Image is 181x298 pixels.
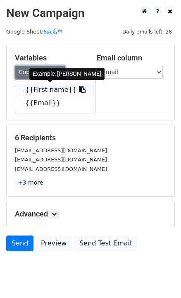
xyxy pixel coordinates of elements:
a: {{Email}} [15,96,95,110]
span: Daily emails left: 28 [119,27,175,36]
small: [EMAIL_ADDRESS][DOMAIN_NAME] [15,147,107,154]
a: 8点名单 [43,29,63,35]
iframe: Chat Widget [140,258,181,298]
h2: New Campaign [6,6,175,20]
h5: Variables [15,53,84,62]
a: +3 more [15,178,46,188]
h5: 6 Recipients [15,133,166,142]
h5: Advanced [15,209,166,219]
a: Preview [36,236,72,251]
h5: Email column [97,53,166,62]
a: Send [6,236,33,251]
a: Send Test Email [74,236,137,251]
small: Google Sheet: [6,29,63,35]
a: Copy/paste... [15,66,65,79]
small: [EMAIL_ADDRESS][DOMAIN_NAME] [15,166,107,172]
a: Daily emails left: 28 [119,29,175,35]
div: 聊天小组件 [140,258,181,298]
small: [EMAIL_ADDRESS][DOMAIN_NAME] [15,156,107,163]
a: {{First name}} [15,83,95,96]
div: Example: [PERSON_NAME] [29,68,105,80]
